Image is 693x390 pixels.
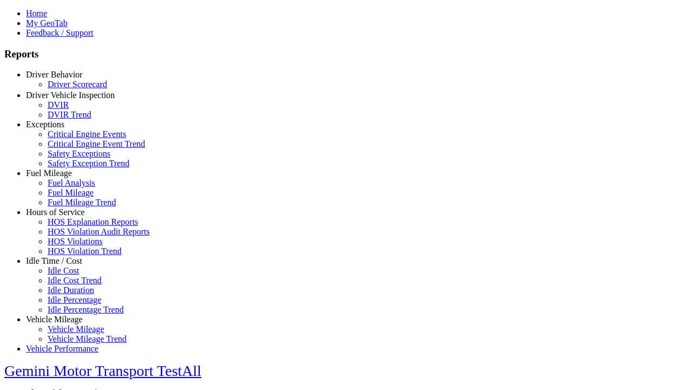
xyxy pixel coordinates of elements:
[48,305,123,314] a: Idle Percentage Trend
[26,256,82,265] a: Idle Time / Cost
[48,188,94,197] a: Fuel Mileage
[48,276,102,285] a: Idle Cost Trend
[48,100,69,109] a: DVIR
[26,315,82,324] a: Vehicle Mileage
[48,266,79,275] a: Idle Cost
[26,70,82,79] a: Driver Behavior
[26,28,93,37] a: Feedback / Support
[4,48,689,60] h3: Reports
[26,168,72,178] a: Fuel Mileage
[48,237,102,246] a: HOS Violations
[26,120,64,129] a: Exceptions
[48,246,122,256] a: HOS Violation Trend
[48,139,145,148] a: Critical Engine Event Trend
[48,227,150,236] a: HOS Violation Audit Reports
[48,178,95,187] a: Fuel Analysis
[48,324,104,334] a: Vehicle Mileage
[48,334,127,343] a: Vehicle Mileage Trend
[48,110,91,119] a: DVIR Trend
[48,129,126,139] a: Critical Engine Events
[26,90,115,100] a: Driver Vehicle Inspection
[26,344,99,353] a: Vehicle Performance
[48,295,101,304] a: Idle Percentage
[26,9,47,18] a: Home
[48,159,129,168] a: Safety Exception Trend
[48,149,110,158] a: Safety Exceptions
[26,207,84,217] a: Hours of Service
[48,217,138,226] a: HOS Explanation Reports
[26,18,68,28] a: My GeoTab
[48,285,94,295] a: Idle Duration
[48,198,116,207] a: Fuel Mileage Trend
[4,362,201,379] a: Gemini Motor Transport TestAll
[48,80,107,89] a: Driver Scorecard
